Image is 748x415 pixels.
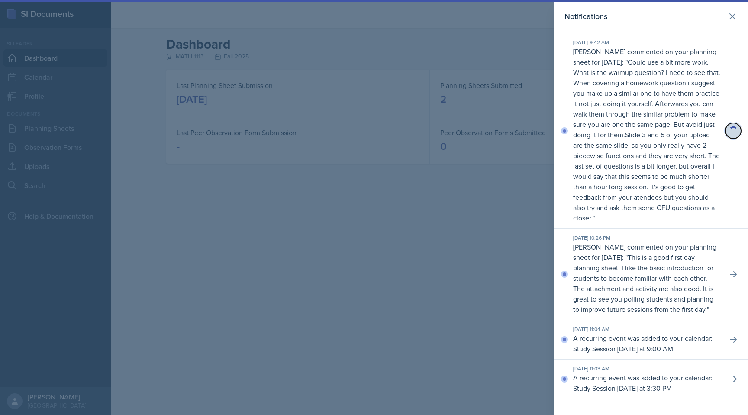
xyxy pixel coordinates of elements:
div: [DATE] 11:03 AM [573,365,720,373]
div: [DATE] 10:26 PM [573,234,720,242]
p: This is a good first day planning sheet. I like the basic introduction for students to become fam... [573,253,713,314]
p: A recurring event was added to your calendar: Study Session [DATE] at 9:00 AM [573,333,720,354]
h2: Notifications [564,10,607,23]
div: [DATE] 9:42 AM [573,39,720,46]
p: [PERSON_NAME] commented on your planning sheet for [DATE]: " " [573,46,720,223]
p: Slide 3 and 5 of your upload are the same slide, so you only really have 2 piecewise functions an... [573,130,720,223]
p: Could use a bit more work. What is the warmup question? I need to see that. When covering a homew... [573,57,720,139]
div: [DATE] 11:04 AM [573,325,720,333]
p: A recurring event was added to your calendar: Study Session [DATE] at 3:30 PM [573,373,720,393]
p: [PERSON_NAME] commented on your planning sheet for [DATE]: " " [573,242,720,314]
